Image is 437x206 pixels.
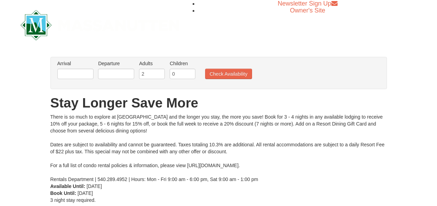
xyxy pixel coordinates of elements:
[21,16,180,32] a: Massanutten Resort
[78,190,93,196] span: [DATE]
[50,190,76,196] strong: Book Until:
[205,69,252,79] button: Check Availability
[21,10,180,40] img: Massanutten Resort Logo
[170,60,195,67] label: Children
[139,60,165,67] label: Adults
[57,60,94,67] label: Arrival
[50,197,96,203] span: 3 night stay required.
[87,183,102,189] span: [DATE]
[98,60,134,67] label: Departure
[50,96,387,110] h1: Stay Longer Save More
[50,183,86,189] strong: Available Until:
[290,7,325,14] a: Owner's Site
[50,113,387,183] div: There is so much to explore at [GEOGRAPHIC_DATA] and the longer you stay, the more you save! Book...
